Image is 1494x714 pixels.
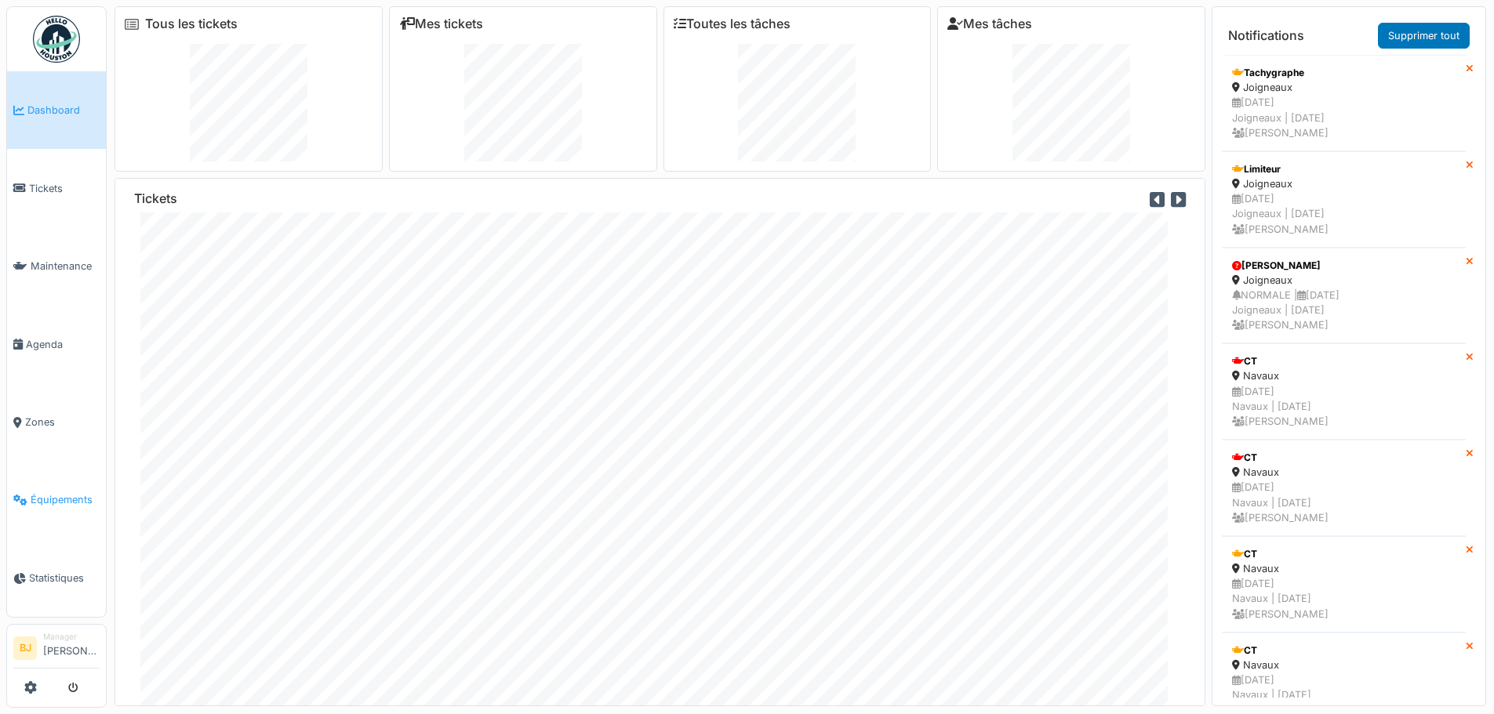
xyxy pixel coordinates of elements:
[1232,384,1456,429] div: [DATE] Navaux | [DATE] [PERSON_NAME]
[1232,368,1456,383] div: Navaux
[1232,80,1456,95] div: Joigneaux
[1232,176,1456,191] div: Joigneaux
[13,631,100,669] a: BJ Manager[PERSON_NAME]
[29,571,100,585] span: Statistiques
[145,16,238,31] a: Tous les tickets
[1222,440,1466,536] a: CT Navaux [DATE]Navaux | [DATE] [PERSON_NAME]
[7,149,106,227] a: Tickets
[31,492,100,507] span: Équipements
[1232,576,1456,622] div: [DATE] Navaux | [DATE] [PERSON_NAME]
[7,539,106,617] a: Statistiques
[1232,643,1456,658] div: CT
[7,305,106,382] a: Agenda
[1222,55,1466,151] a: Tachygraphe Joigneaux [DATE]Joigneaux | [DATE] [PERSON_NAME]
[134,191,177,206] h6: Tickets
[1232,465,1456,480] div: Navaux
[1222,536,1466,632] a: CT Navaux [DATE]Navaux | [DATE] [PERSON_NAME]
[43,631,100,665] li: [PERSON_NAME]
[1232,451,1456,465] div: CT
[1228,28,1304,43] h6: Notifications
[26,337,100,352] span: Agenda
[29,181,100,196] span: Tickets
[33,16,80,63] img: Badge_color-CXgf-gQk.svg
[674,16,791,31] a: Toutes les tâches
[7,71,106,149] a: Dashboard
[1232,354,1456,368] div: CT
[1222,248,1466,344] a: [PERSON_NAME] Joigneaux NORMALE |[DATE]Joigneaux | [DATE] [PERSON_NAME]
[1232,95,1456,140] div: [DATE] Joigneaux | [DATE] [PERSON_NAME]
[1232,658,1456,672] div: Navaux
[1232,162,1456,176] div: Limiteur
[1378,23,1470,49] a: Supprimer tout
[43,631,100,643] div: Manager
[1232,66,1456,80] div: Tachygraphe
[1222,151,1466,248] a: Limiteur Joigneaux [DATE]Joigneaux | [DATE] [PERSON_NAME]
[7,227,106,305] a: Maintenance
[1232,480,1456,525] div: [DATE] Navaux | [DATE] [PERSON_NAME]
[7,461,106,538] a: Équipements
[1232,561,1456,576] div: Navaux
[1232,191,1456,237] div: [DATE] Joigneaux | [DATE] [PERSON_NAME]
[1222,343,1466,440] a: CT Navaux [DATE]Navaux | [DATE] [PERSON_NAME]
[1232,259,1456,273] div: [PERSON_NAME]
[27,103,100,118] span: Dashboard
[1232,547,1456,561] div: CT
[31,259,100,274] span: Maintenance
[1232,273,1456,288] div: Joigneaux
[7,383,106,461] a: Zones
[947,16,1032,31] a: Mes tâches
[13,636,37,660] li: BJ
[399,16,483,31] a: Mes tickets
[1232,288,1456,333] div: NORMALE | [DATE] Joigneaux | [DATE] [PERSON_NAME]
[25,415,100,429] span: Zones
